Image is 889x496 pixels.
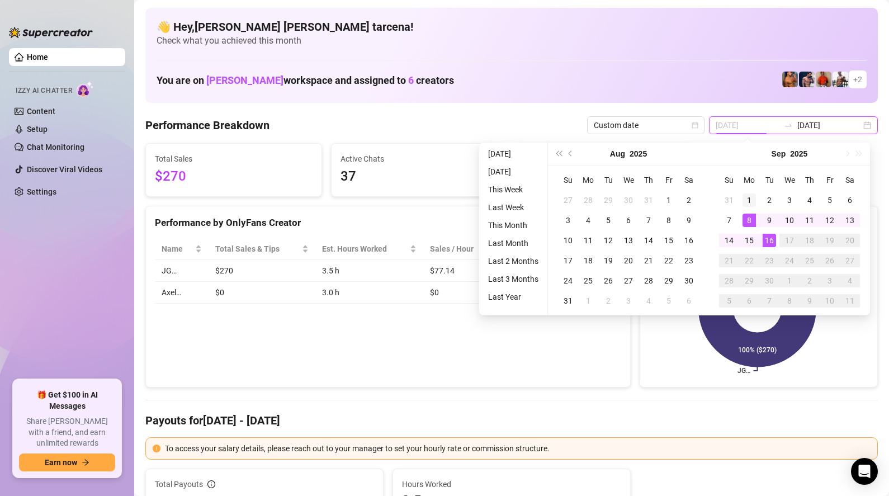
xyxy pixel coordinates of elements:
[145,117,269,133] h4: Performance Breakdown
[853,73,862,86] span: + 2
[423,238,505,260] th: Sales / Hour
[622,294,635,308] div: 3
[843,193,857,207] div: 6
[639,271,659,291] td: 2025-08-28
[779,251,800,271] td: 2025-09-24
[578,210,598,230] td: 2025-08-04
[581,193,595,207] div: 28
[662,274,675,287] div: 29
[803,234,816,247] div: 18
[719,190,739,210] td: 2025-08-31
[722,274,736,287] div: 28
[598,291,618,311] td: 2025-09-02
[581,294,595,308] div: 1
[630,143,647,165] button: Choose a year
[602,254,615,267] div: 19
[779,271,800,291] td: 2025-10-01
[639,170,659,190] th: Th
[679,251,699,271] td: 2025-08-23
[692,122,698,129] span: calendar
[682,294,696,308] div: 6
[145,413,878,428] h4: Payouts for [DATE] - [DATE]
[639,190,659,210] td: 2025-07-31
[763,214,776,227] div: 9
[779,230,800,251] td: 2025-09-17
[743,214,756,227] div: 8
[763,254,776,267] div: 23
[803,214,816,227] div: 11
[682,193,696,207] div: 2
[558,251,578,271] td: 2025-08-17
[783,234,796,247] div: 17
[763,274,776,287] div: 30
[578,271,598,291] td: 2025-08-25
[682,254,696,267] div: 23
[598,210,618,230] td: 2025-08-05
[823,193,836,207] div: 5
[77,81,94,97] img: AI Chatter
[799,72,815,87] img: Axel
[162,243,193,255] span: Name
[642,294,655,308] div: 4
[739,251,759,271] td: 2025-09-22
[598,190,618,210] td: 2025-07-29
[659,291,679,311] td: 2025-09-05
[763,193,776,207] div: 2
[722,294,736,308] div: 5
[618,210,639,230] td: 2025-08-06
[209,238,315,260] th: Total Sales & Tips
[823,274,836,287] div: 3
[622,234,635,247] div: 13
[561,254,575,267] div: 17
[719,271,739,291] td: 2025-09-28
[598,230,618,251] td: 2025-08-12
[484,201,543,214] li: Last Week
[639,210,659,230] td: 2025-08-07
[581,214,595,227] div: 4
[682,234,696,247] div: 16
[779,170,800,190] th: We
[618,291,639,311] td: 2025-09-03
[315,260,423,282] td: 3.5 h
[784,121,793,130] span: to
[803,193,816,207] div: 4
[27,187,56,196] a: Settings
[578,190,598,210] td: 2025-07-28
[790,143,807,165] button: Choose a year
[779,190,800,210] td: 2025-09-03
[783,274,796,287] div: 1
[759,230,779,251] td: 2025-09-16
[642,254,655,267] div: 21
[484,183,543,196] li: This Week
[82,459,89,466] span: arrow-right
[743,254,756,267] div: 22
[659,251,679,271] td: 2025-08-22
[800,210,820,230] td: 2025-09-11
[565,143,577,165] button: Previous month (PageUp)
[639,291,659,311] td: 2025-09-04
[558,230,578,251] td: 2025-08-10
[803,254,816,267] div: 25
[642,234,655,247] div: 14
[561,214,575,227] div: 3
[803,274,816,287] div: 2
[759,170,779,190] th: Tu
[679,271,699,291] td: 2025-08-30
[722,234,736,247] div: 14
[27,125,48,134] a: Setup
[784,121,793,130] span: swap-right
[341,166,498,187] span: 37
[155,238,209,260] th: Name
[423,260,505,282] td: $77.14
[679,210,699,230] td: 2025-08-09
[598,251,618,271] td: 2025-08-19
[27,53,48,62] a: Home
[322,243,407,255] div: Est. Hours Worked
[679,190,699,210] td: 2025-08-02
[315,282,423,304] td: 3.0 h
[840,210,860,230] td: 2025-09-13
[552,143,565,165] button: Last year (Control + left)
[679,170,699,190] th: Sa
[843,274,857,287] div: 4
[27,143,84,152] a: Chat Monitoring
